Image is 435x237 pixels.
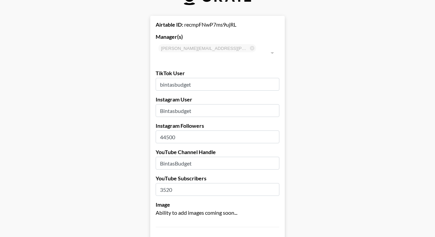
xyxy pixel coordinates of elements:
[156,175,279,182] label: YouTube Subscribers
[156,21,279,28] div: recmpFNwP7ms9ujRL
[156,33,279,40] label: Manager(s)
[156,70,279,77] label: TikTok User
[156,96,279,103] label: Instagram User
[156,122,279,129] label: Instagram Followers
[156,201,279,208] label: Image
[156,149,279,155] label: YouTube Channel Handle
[156,21,183,28] strong: Airtable ID:
[156,209,237,216] span: Ability to add images coming soon...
